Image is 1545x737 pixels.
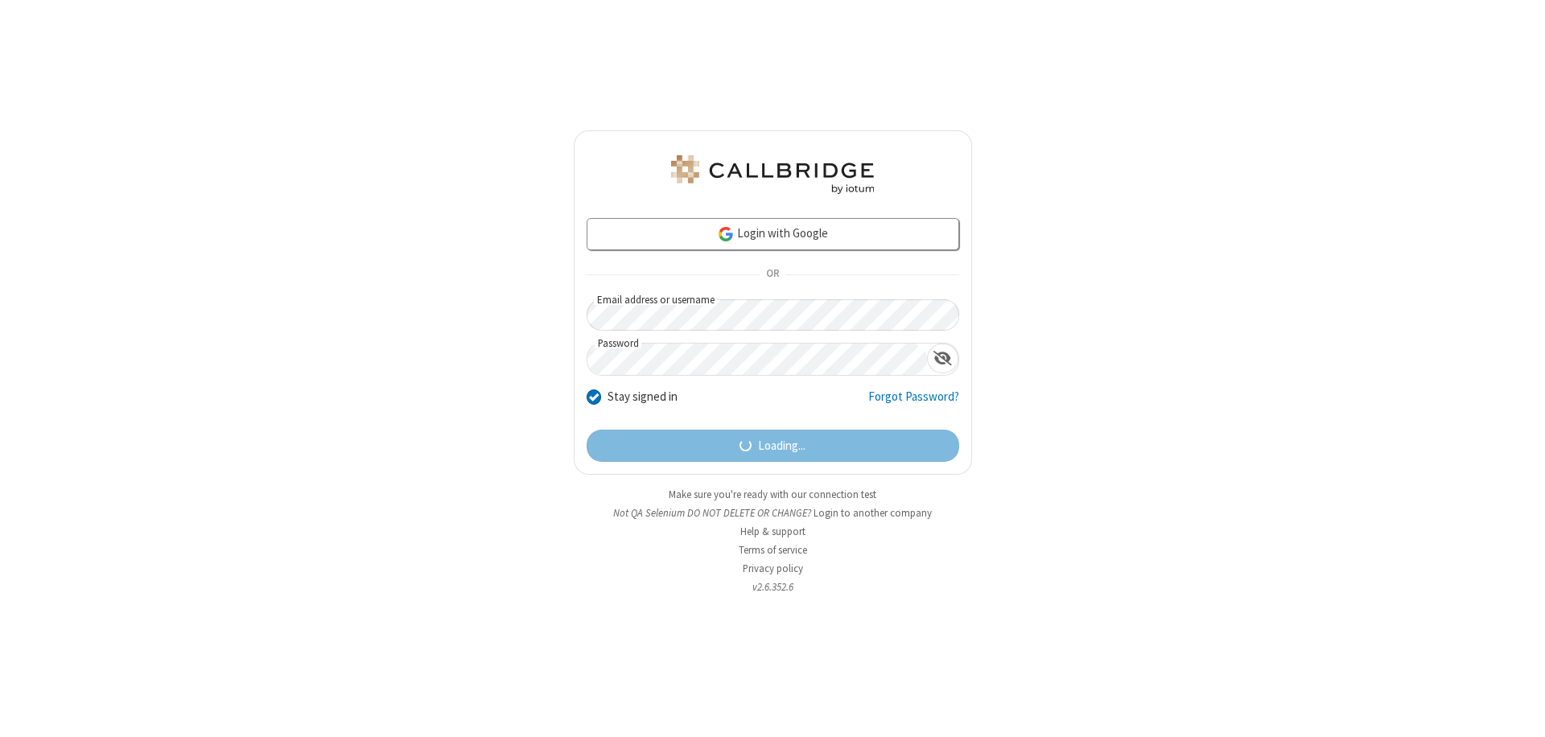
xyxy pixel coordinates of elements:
a: Terms of service [739,543,807,557]
a: Make sure you're ready with our connection test [669,488,876,501]
img: QA Selenium DO NOT DELETE OR CHANGE [668,155,877,194]
button: Login to another company [814,505,932,521]
a: Login with Google [587,218,959,250]
span: OR [760,264,785,286]
input: Email address or username [587,299,959,331]
li: v2.6.352.6 [574,579,972,595]
button: Loading... [587,430,959,462]
iframe: Chat [1505,695,1533,726]
label: Stay signed in [608,388,678,406]
a: Privacy policy [743,562,803,575]
a: Forgot Password? [868,388,959,418]
li: Not QA Selenium DO NOT DELETE OR CHANGE? [574,505,972,521]
input: Password [587,344,927,375]
div: Show password [927,344,958,373]
img: google-icon.png [717,225,735,243]
span: Loading... [758,437,805,455]
a: Help & support [740,525,805,538]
